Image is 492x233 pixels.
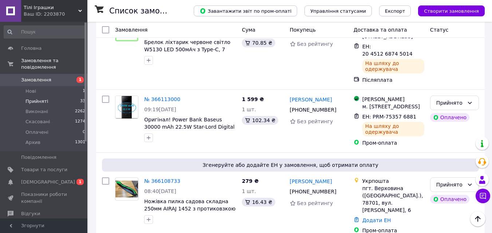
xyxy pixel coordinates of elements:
span: ЕН: 20 4512 6874 5014 [362,44,413,57]
a: [PERSON_NAME] [290,96,332,103]
a: Створити замовлення [411,8,485,13]
span: Товари та послуги [21,166,67,173]
span: Завантажити звіт по пром-оплаті [200,8,291,14]
span: Прийняті [25,98,48,105]
div: 16.43 ₴ [242,198,275,206]
span: Повідомлення [21,154,56,161]
span: 1 [76,77,84,83]
div: [PERSON_NAME] [362,96,424,103]
span: [PHONE_NUMBER] [290,107,336,113]
img: Фото товару [115,96,138,118]
div: Ваш ID: 2203870 [24,11,87,17]
span: Управління статусами [310,8,366,14]
img: Фото товару [115,181,138,198]
a: Оригінал! Power Bank Baseus 30000 mAh 22.5W Star-Lord Digital Display Black [144,117,235,137]
span: Cума [242,27,255,33]
span: [DEMOGRAPHIC_DATA] [21,179,75,185]
div: На шляху до одержувача [362,122,424,136]
span: 08:40[DATE] [144,188,176,194]
button: Експорт [379,5,411,16]
div: Оплачено [430,195,469,204]
span: 1 шт. [242,107,256,112]
div: Післяплата [362,76,424,84]
a: Брелок ліхтарик червоне світло W5130 LED 500мАч з Type-C, 7 режимів магніт [144,39,231,60]
span: 09:19[DATE] [144,107,176,112]
span: Нові [25,88,36,95]
span: Тілі Іграшки [24,4,78,11]
span: Без рейтингу [297,200,333,206]
a: Додати ЕН [362,217,391,223]
span: 1 [83,88,85,95]
a: Фото товару [115,177,138,201]
button: Наверх [470,211,485,226]
div: Укрпошта [362,177,424,185]
span: 279 ₴ [242,178,259,184]
button: Управління статусами [304,5,372,16]
span: ЕН: PRM-75357 6881 [362,114,416,120]
span: Замовлення [115,27,147,33]
span: Скасовані [25,118,50,125]
div: 70.85 ₴ [242,39,275,47]
a: № 366108733 [144,178,180,184]
span: 1274 [75,118,85,125]
span: Виконані [25,108,48,115]
span: Покупець [290,27,316,33]
button: Створити замовлення [418,5,485,16]
span: Замовлення та повідомлення [21,57,87,71]
div: Прийнято [436,181,464,189]
span: Показники роботи компанії [21,191,67,204]
span: [PHONE_NUMBER] [290,189,336,194]
a: [PERSON_NAME] [290,178,332,185]
div: пгт. Верховина ([GEOGRAPHIC_DATA].), 78701, вул. [PERSON_NAME], 6 [362,185,424,214]
span: Статус [430,27,449,33]
span: Відгуки [21,210,40,217]
button: Чат з покупцем [476,189,490,203]
span: Архив [25,139,40,146]
button: Завантажити звіт по пром-оплаті [194,5,297,16]
span: Без рейтингу [297,118,333,124]
div: На шляху до одержувача [362,59,424,73]
h1: Список замовлень [109,7,183,15]
span: Оплачені [25,129,48,136]
span: 1 шт. [242,188,256,194]
span: 2262 [75,108,85,115]
span: Без рейтингу [297,41,333,47]
div: 102.34 ₴ [242,116,278,125]
span: 1 599 ₴ [242,96,264,102]
a: Ножівка пилка садова складна 250мм AIRAJ 1452 з протиковзкою ручкою [144,198,236,219]
span: Доставка та оплата [354,27,407,33]
span: 0 [83,129,85,136]
span: 1 [76,179,84,185]
span: Згенеруйте або додайте ЕН у замовлення, щоб отримати оплату [105,161,476,169]
span: Головна [21,45,42,52]
div: Оплачено [430,113,469,122]
div: Прийнято [436,99,464,107]
span: Експорт [385,8,405,14]
div: Пром-оплата [362,139,424,146]
div: м. [STREET_ADDRESS] [362,103,424,110]
span: Створити замовлення [424,8,479,14]
span: 1301 [75,139,85,146]
input: Пошук [4,25,86,39]
span: Замовлення [21,77,51,83]
span: 33 [80,98,85,105]
a: № 366113000 [144,96,180,102]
